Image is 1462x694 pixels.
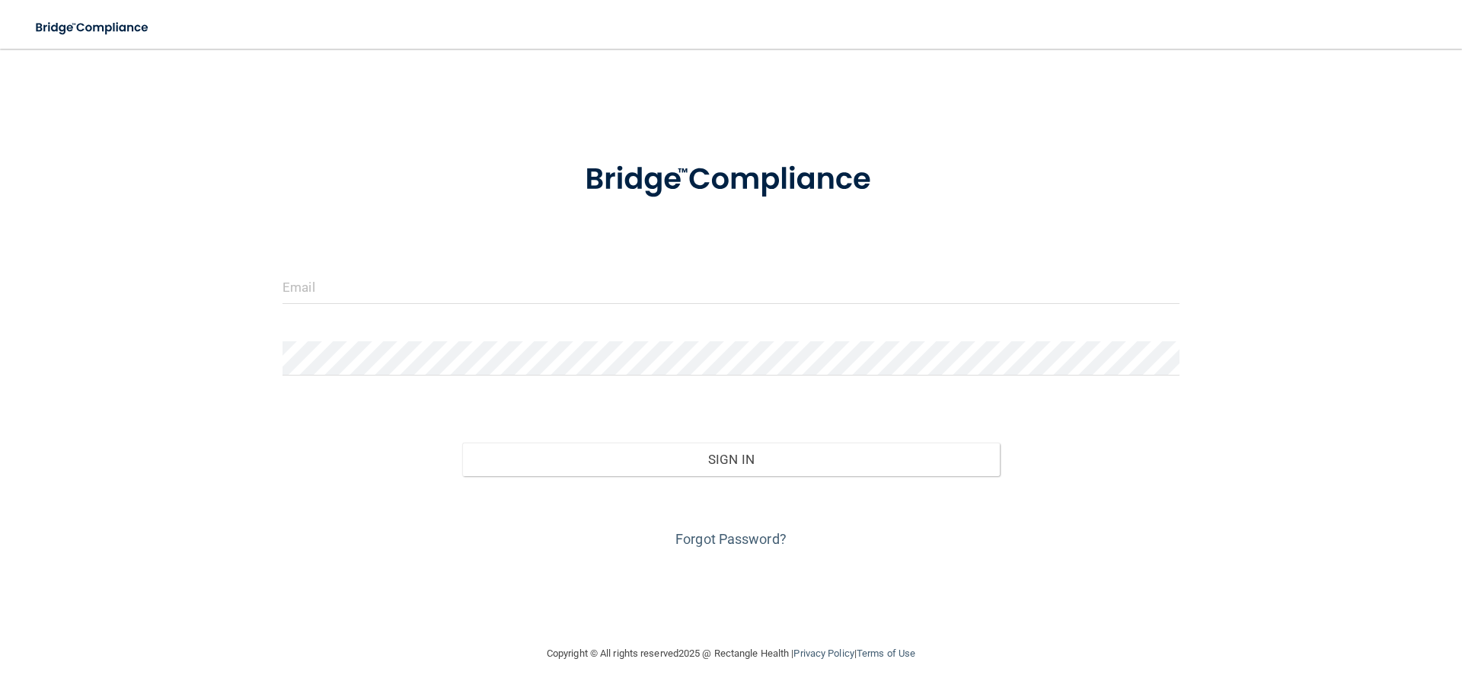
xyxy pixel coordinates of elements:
[462,443,1001,476] button: Sign In
[283,270,1179,304] input: Email
[23,12,163,43] img: bridge_compliance_login_screen.278c3ca4.svg
[554,140,908,219] img: bridge_compliance_login_screen.278c3ca4.svg
[857,648,915,659] a: Terms of Use
[675,531,787,547] a: Forgot Password?
[453,629,1009,678] div: Copyright © All rights reserved 2025 @ Rectangle Health | |
[793,648,854,659] a: Privacy Policy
